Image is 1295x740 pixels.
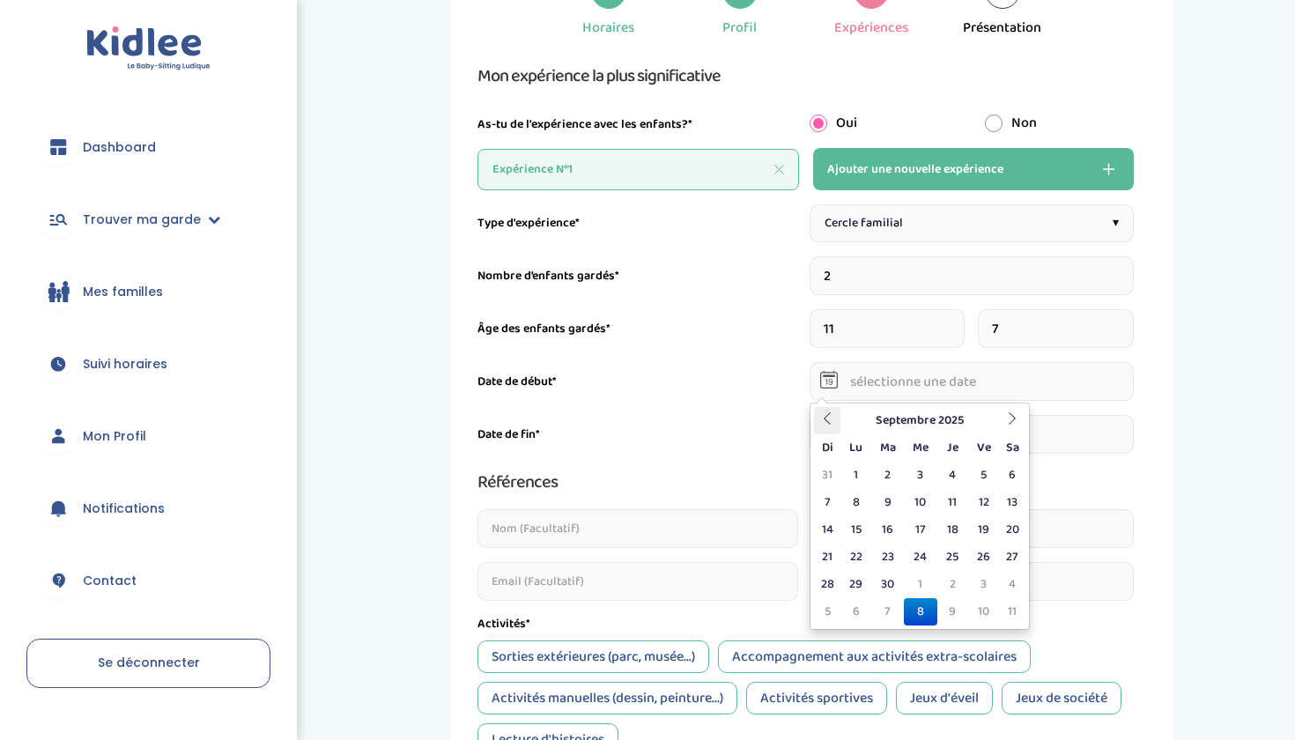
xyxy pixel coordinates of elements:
td: 4 [937,462,968,489]
label: Type d'expérience* [477,214,580,233]
td: 5 [968,462,999,489]
th: Lu [840,434,871,462]
div: Accompagnement aux activités extra-scolaires [718,640,1031,673]
td: 23 [871,544,904,571]
div: Expériences [834,18,908,39]
label: Activités* [477,615,530,633]
span: Mon expérience la plus significative [477,62,721,90]
td: 9 [937,598,968,625]
label: Nombre d’enfants gardés* [477,267,619,285]
td: 6 [999,462,1025,489]
label: Date de fin* [477,425,540,444]
input: Nombre d’enfants gardés [810,256,1134,295]
td: 7 [814,489,840,516]
th: Je [937,434,968,462]
span: Suivi horaires [83,355,167,374]
span: Se déconnecter [98,654,200,671]
td: 26 [968,544,999,571]
td: 9 [871,489,904,516]
a: Suivi horaires [26,332,270,396]
td: 12 [968,489,999,516]
th: Sa [999,434,1025,462]
a: Notifications [26,477,270,540]
div: Présentation [963,18,1041,39]
td: 1 [840,462,871,489]
label: Date de début* [477,373,557,391]
td: 29 [840,571,871,598]
div: Horaires [582,18,634,39]
td: 2 [937,571,968,598]
span: Références [477,468,558,496]
td: 20 [999,516,1025,544]
input: Nom (Facultatif) [477,509,799,548]
a: Dashboard [26,115,270,179]
td: 31 [814,462,840,489]
th: Ma [871,434,904,462]
input: sélectionne une date [810,362,1134,401]
div: Activités manuelles (dessin, peinture...) [477,682,737,714]
td: 2 [871,462,904,489]
th: Septembre 2025 [840,407,999,434]
span: Mon Profil [83,427,146,446]
td: 10 [904,489,936,516]
td: 11 [999,598,1025,625]
td: 8 [904,598,936,625]
a: Mon Profil [26,404,270,468]
td: 10 [968,598,999,625]
button: Ajouter une nouvelle expérience [813,148,1134,190]
div: Non [972,113,1147,134]
td: 25 [937,544,968,571]
span: Trouver ma garde [83,211,201,229]
td: 1 [904,571,936,598]
td: 18 [937,516,968,544]
th: Ve [968,434,999,462]
td: 19 [968,516,999,544]
a: Trouver ma garde [26,188,270,251]
td: 6 [840,598,871,625]
td: 28 [814,571,840,598]
span: Expérience N°1 [492,160,573,179]
a: Contact [26,549,270,612]
td: 8 [840,489,871,516]
label: As-tu de l'expérience avec les enfants?* [477,115,692,134]
span: Cercle familial [825,214,903,233]
td: 13 [999,489,1025,516]
div: Jeux de société [1002,682,1121,714]
td: 30 [871,571,904,598]
td: 27 [999,544,1025,571]
td: 11 [937,489,968,516]
td: 5 [814,598,840,625]
img: logo.svg [86,26,211,71]
td: 14 [814,516,840,544]
a: Se déconnecter [26,639,270,688]
span: Contact [83,572,137,590]
a: Mes familles [26,260,270,323]
span: Dashboard [83,138,156,157]
input: Email (Facultatif) [477,562,799,601]
span: Notifications [83,499,165,518]
input: Age [978,309,1133,348]
td: 7 [871,598,904,625]
td: 16 [871,516,904,544]
div: Sorties extérieures (parc, musée...) [477,640,709,673]
input: Age [810,309,965,348]
div: Activités sportives [746,682,887,714]
td: 21 [814,544,840,571]
td: 4 [999,571,1025,598]
td: 15 [840,516,871,544]
span: Ajouter une nouvelle expérience [827,159,1003,180]
div: Profil [722,18,757,39]
td: 24 [904,544,936,571]
td: 17 [904,516,936,544]
th: Me [904,434,936,462]
span: Mes familles [83,283,163,301]
label: Âge des enfants gardés* [477,320,610,338]
td: 3 [904,462,936,489]
th: Di [814,434,840,462]
td: 3 [968,571,999,598]
div: Oui [796,113,972,134]
div: Jeux d'éveil [896,682,993,714]
td: 22 [840,544,871,571]
span: ▾ [1113,214,1119,233]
